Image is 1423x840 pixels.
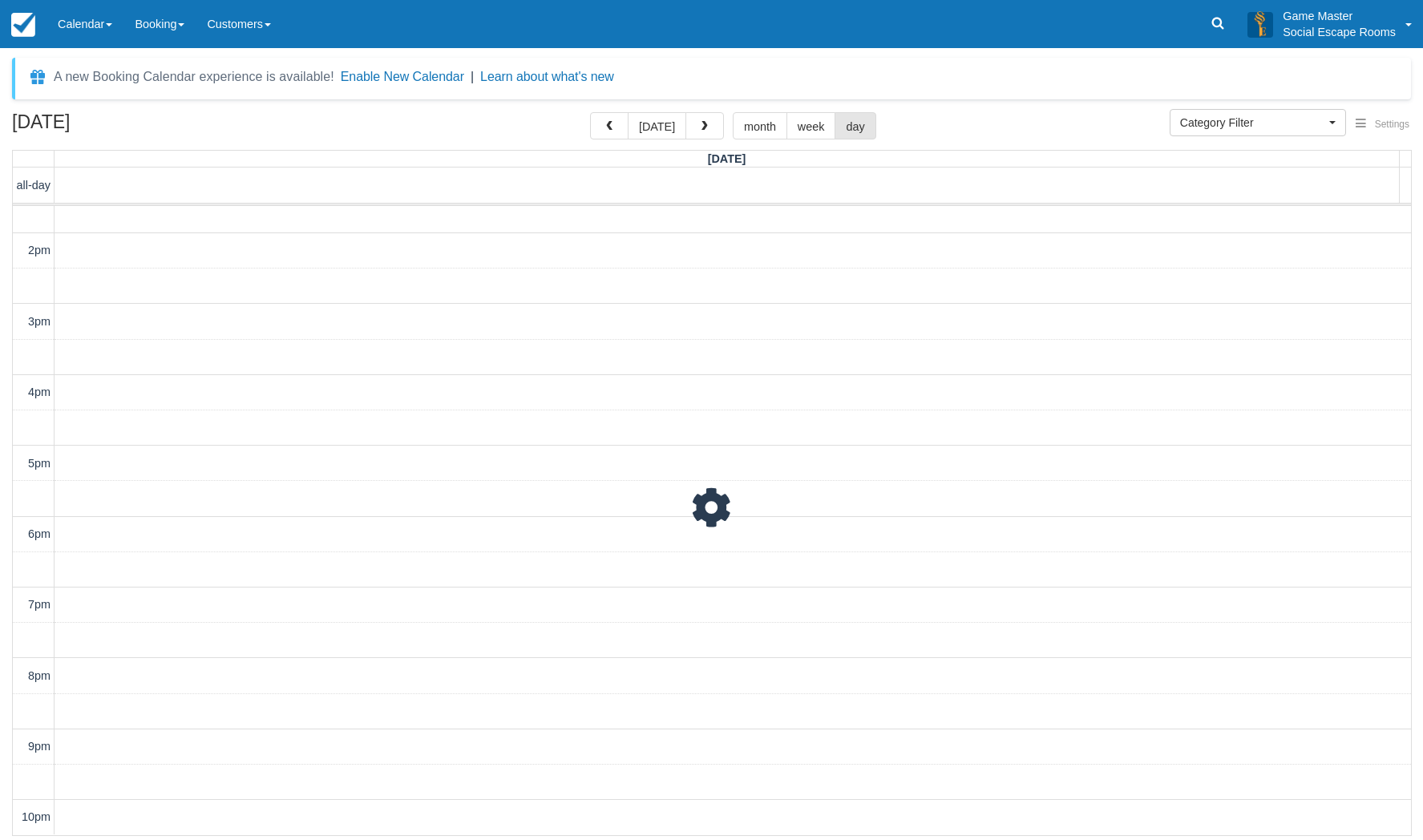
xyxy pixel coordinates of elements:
[1283,8,1396,24] p: Game Master
[1375,119,1409,130] span: Settings
[28,669,51,682] span: 8pm
[54,67,334,87] div: A new Booking Calendar experience is available!
[628,112,686,139] button: [DATE]
[28,315,51,328] span: 3pm
[28,457,51,470] span: 5pm
[28,386,51,398] span: 4pm
[28,527,51,540] span: 6pm
[28,598,51,611] span: 7pm
[12,112,215,142] h2: [DATE]
[22,810,51,823] span: 10pm
[1180,115,1325,131] span: Category Filter
[17,179,51,192] span: all-day
[708,152,746,165] span: [DATE]
[341,69,464,85] button: Enable New Calendar
[1170,109,1346,136] button: Category Filter
[11,13,35,37] img: checkfront-main-nav-mini-logo.png
[835,112,875,139] button: day
[1346,113,1419,136] button: Settings
[28,244,51,256] span: 2pm
[1247,11,1273,37] img: A3
[786,112,836,139] button: week
[471,70,474,83] span: |
[733,112,787,139] button: month
[480,70,614,83] a: Learn about what's new
[1283,24,1396,40] p: Social Escape Rooms
[28,740,51,753] span: 9pm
